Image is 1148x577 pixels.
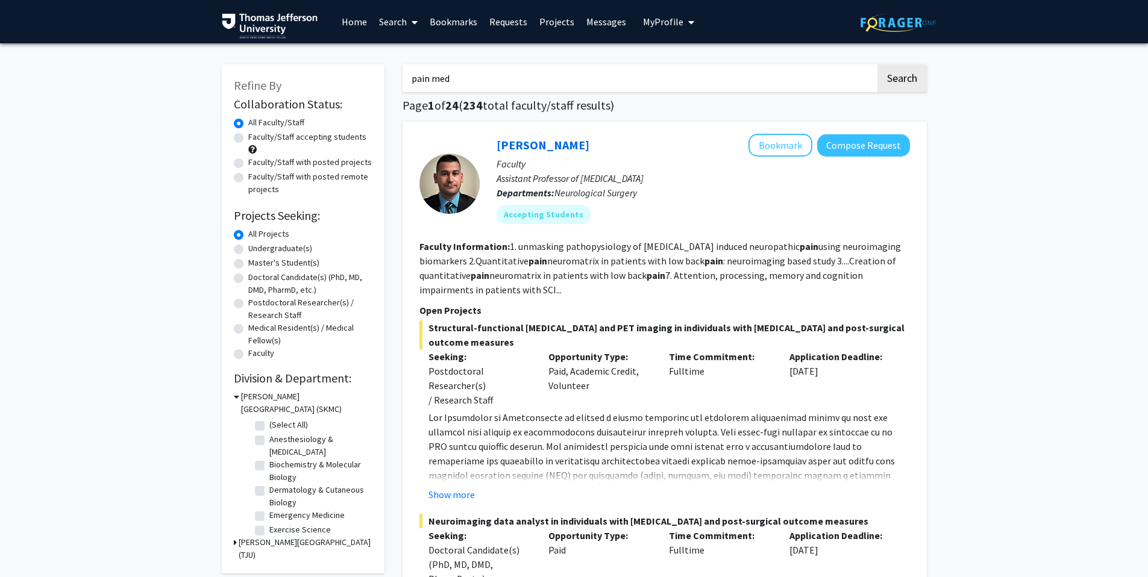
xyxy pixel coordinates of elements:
label: Emergency Medicine [269,509,345,522]
h2: Collaboration Status: [234,97,372,111]
label: (Select All) [269,419,308,431]
span: 1 [428,98,434,113]
label: Master's Student(s) [248,257,319,269]
label: Medical Resident(s) / Medical Fellow(s) [248,322,372,347]
a: Requests [483,1,533,43]
p: Assistant Professor of [MEDICAL_DATA] [497,171,910,186]
b: Departments: [497,187,554,199]
b: pain [471,269,489,281]
fg-read-more: 1. unmasking pathopysiology of [MEDICAL_DATA] induced neuropathic using neuroimaging biomarkers 2... [419,240,901,296]
label: Faculty/Staff accepting students [248,131,366,143]
p: Seeking: [428,349,531,364]
p: Opportunity Type: [548,528,651,543]
p: Time Commitment: [669,349,771,364]
iframe: Chat [9,523,51,568]
p: Open Projects [419,303,910,317]
label: Dermatology & Cutaneous Biology [269,484,369,509]
a: Search [373,1,424,43]
span: 24 [445,98,459,113]
p: Opportunity Type: [548,349,651,364]
label: Faculty [248,347,274,360]
h2: Projects Seeking: [234,208,372,223]
label: Biochemistry & Molecular Biology [269,458,369,484]
label: Anesthesiology & [MEDICAL_DATA] [269,433,369,458]
label: Faculty/Staff with posted projects [248,156,372,169]
h3: [PERSON_NAME][GEOGRAPHIC_DATA] (SKMC) [241,390,372,416]
p: Seeking: [428,528,531,543]
button: Compose Request to Mahdi Alizedah [817,134,910,157]
div: Fulltime [660,349,780,407]
label: Exercise Science [269,523,331,536]
h2: Division & Department: [234,371,372,385]
p: Faculty [497,157,910,171]
mat-chip: Accepting Students [497,205,591,224]
img: ForagerOne Logo [861,13,936,32]
label: Undergraduate(s) [248,242,312,255]
a: Projects [533,1,580,43]
b: Faculty Information: [419,240,510,252]
label: Doctoral Candidate(s) (PhD, MD, DMD, PharmD, etc.) [248,271,372,296]
span: Refine By [234,78,281,93]
a: [PERSON_NAME] [497,137,589,152]
button: Search [877,64,927,92]
h3: [PERSON_NAME][GEOGRAPHIC_DATA] (TJU) [239,536,372,561]
a: Bookmarks [424,1,483,43]
b: pain [647,269,665,281]
b: pain [529,255,547,267]
a: Home [336,1,373,43]
button: Add Mahdi Alizedah to Bookmarks [748,134,812,157]
button: Show more [428,487,475,502]
label: All Projects [248,228,289,240]
label: Faculty/Staff with posted remote projects [248,170,372,196]
a: Messages [580,1,632,43]
h1: Page of ( total faculty/staff results) [403,98,927,113]
span: Neurological Surgery [554,187,637,199]
div: Paid, Academic Credit, Volunteer [539,349,660,407]
span: 234 [463,98,483,113]
div: [DATE] [780,349,901,407]
b: pain [704,255,723,267]
span: Neuroimaging data analyst in individuals with [MEDICAL_DATA] and post-surgical outcome measures [419,514,910,528]
p: Application Deadline: [789,349,892,364]
p: Application Deadline: [789,528,892,543]
p: Time Commitment: [669,528,771,543]
img: Thomas Jefferson University Logo [222,13,318,39]
div: Postdoctoral Researcher(s) / Research Staff [428,364,531,407]
label: Postdoctoral Researcher(s) / Research Staff [248,296,372,322]
span: Structural-functional [MEDICAL_DATA] and PET imaging in individuals with [MEDICAL_DATA] and post-... [419,320,910,349]
input: Search Keywords [403,64,876,92]
span: My Profile [643,16,683,28]
label: All Faculty/Staff [248,116,304,129]
b: pain [800,240,818,252]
